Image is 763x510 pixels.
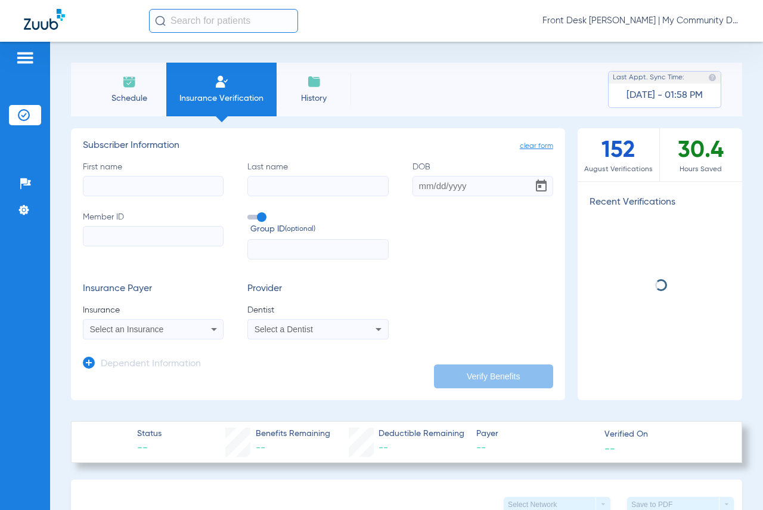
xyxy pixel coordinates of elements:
h3: Dependent Information [101,358,201,370]
span: -- [476,441,594,456]
label: Member ID [83,211,224,260]
span: [DATE] - 01:58 PM [626,89,703,101]
h3: Subscriber Information [83,140,553,152]
input: Member ID [83,226,224,246]
h3: Insurance Payer [83,283,224,295]
span: Verified On [604,428,722,441]
label: DOB [412,161,553,196]
span: Insurance [83,304,224,316]
span: August Verifications [578,163,659,175]
span: Select an Insurance [90,324,164,334]
span: History [286,92,342,104]
img: Manual Insurance Verification [215,75,229,89]
label: First name [83,161,224,196]
div: 30.4 [660,128,742,181]
img: History [307,75,321,89]
small: (optional) [285,223,315,236]
span: Schedule [101,92,157,104]
img: hamburger-icon [15,51,35,65]
img: Schedule [122,75,137,89]
span: Group ID [250,223,388,236]
span: Dentist [247,304,388,316]
input: DOBOpen calendar [412,176,553,196]
img: last sync help info [708,73,717,82]
button: Verify Benefits [434,364,553,388]
span: -- [256,443,265,453]
span: Select a Dentist [255,324,313,334]
h3: Provider [247,283,388,295]
span: Last Appt. Sync Time: [613,72,684,84]
span: -- [604,442,615,455]
img: Zuub Logo [24,9,65,30]
span: Hours Saved [660,163,742,175]
span: Status [137,428,162,440]
input: First name [83,176,224,196]
img: Search Icon [155,16,166,26]
div: 152 [578,128,660,181]
span: Front Desk [PERSON_NAME] | My Community Dental Centers [542,15,739,27]
input: Search for patients [149,9,298,33]
span: clear form [520,140,553,152]
label: Last name [247,161,388,196]
h3: Recent Verifications [578,197,742,209]
button: Open calendar [529,174,553,198]
span: -- [137,441,162,456]
span: Insurance Verification [175,92,268,104]
input: Last name [247,176,388,196]
span: Benefits Remaining [256,428,330,440]
span: Deductible Remaining [379,428,464,440]
span: -- [379,443,388,453]
span: Payer [476,428,594,440]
